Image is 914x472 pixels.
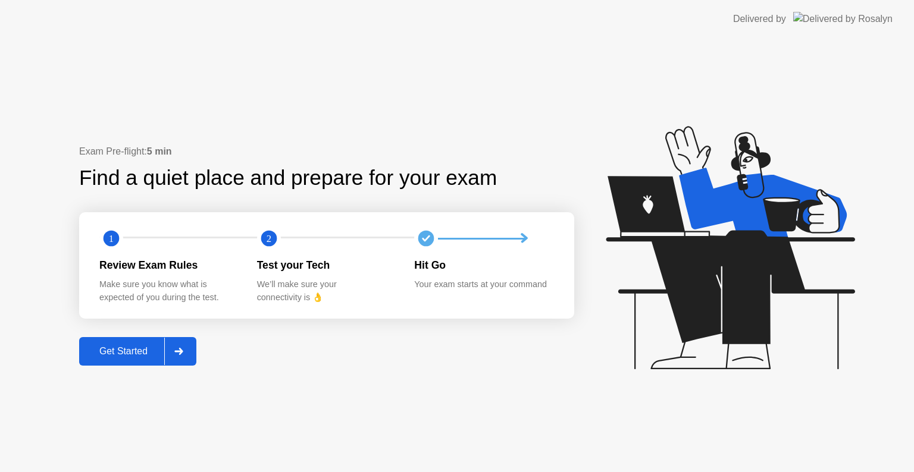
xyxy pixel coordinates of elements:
[414,278,553,291] div: Your exam starts at your command
[147,146,172,156] b: 5 min
[109,233,114,244] text: 1
[79,162,499,194] div: Find a quiet place and prepare for your exam
[414,257,553,273] div: Hit Go
[257,257,396,273] div: Test your Tech
[99,278,238,304] div: Make sure you know what is expected of you during the test.
[733,12,786,26] div: Delivered by
[79,337,196,366] button: Get Started
[267,233,271,244] text: 2
[793,12,893,26] img: Delivered by Rosalyn
[79,144,574,159] div: Exam Pre-flight:
[83,346,164,357] div: Get Started
[99,257,238,273] div: Review Exam Rules
[257,278,396,304] div: We’ll make sure your connectivity is 👌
